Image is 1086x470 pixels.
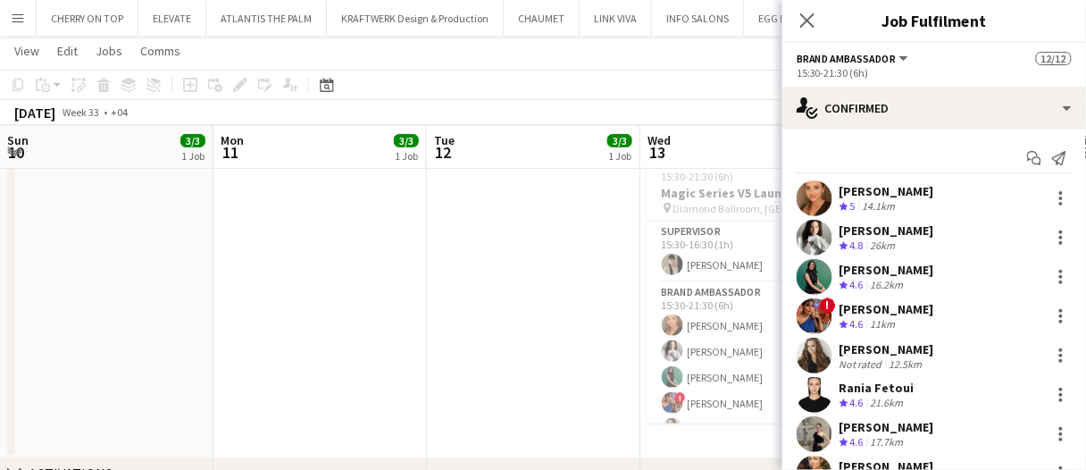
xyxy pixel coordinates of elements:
[840,183,934,199] div: [PERSON_NAME]
[850,317,864,331] span: 4.6
[886,357,926,371] div: 12.5km
[395,149,418,163] div: 1 Job
[867,396,907,411] div: 21.6km
[840,419,934,435] div: [PERSON_NAME]
[37,1,138,36] button: CHERRY ON TOP
[662,170,734,183] span: 15:30-21:30 (6h)
[580,1,652,36] button: LINK VIVA
[647,185,848,201] h3: Magic Series V5 Launch
[96,43,122,59] span: Jobs
[221,132,244,148] span: Mon
[50,39,85,63] a: Edit
[867,317,899,332] div: 11km
[59,105,104,119] span: Week 33
[840,380,915,396] div: Rania Fetoui
[7,39,46,63] a: View
[607,134,632,147] span: 3/3
[181,149,205,163] div: 1 Job
[431,142,455,163] span: 12
[206,1,327,36] button: ATLANTIS THE PALM
[850,199,856,213] span: 5
[675,392,686,403] span: !
[133,39,188,63] a: Comms
[673,202,803,215] span: Diamond Ballroom, [GEOGRAPHIC_DATA], [GEOGRAPHIC_DATA]
[14,104,55,122] div: [DATE]
[645,142,671,163] span: 13
[88,39,129,63] a: Jobs
[218,142,244,163] span: 11
[14,43,39,59] span: View
[867,435,907,450] div: 17.7km
[57,43,78,59] span: Edit
[850,278,864,291] span: 4.6
[652,1,744,36] button: INFO SALONS
[797,52,911,65] button: Brand Ambassador
[140,43,180,59] span: Comms
[608,149,631,163] div: 1 Job
[1036,52,1072,65] span: 12/12
[138,1,206,36] button: ELEVATE
[840,262,934,278] div: [PERSON_NAME]
[647,222,848,282] app-card-role: Supervisor1/115:30-16:30 (1h)[PERSON_NAME]
[4,142,29,163] span: 10
[744,1,830,36] button: EGG EVENTS
[850,435,864,449] span: 4.6
[504,1,580,36] button: CHAUMET
[111,105,128,119] div: +04
[859,199,899,214] div: 14.1km
[647,132,671,148] span: Wed
[797,52,897,65] span: Brand Ambassador
[647,159,848,424] app-job-card: 15:30-21:30 (6h)12/12Magic Series V5 Launch Diamond Ballroom, [GEOGRAPHIC_DATA], [GEOGRAPHIC_DATA...
[782,87,1086,130] div: Confirmed
[820,298,836,314] span: !
[840,222,934,239] div: [PERSON_NAME]
[850,239,864,252] span: 4.8
[327,1,504,36] button: KRAFTWERK Design & Production
[782,9,1086,32] h3: Job Fulfilment
[840,357,886,371] div: Not rated
[867,239,899,254] div: 26km
[394,134,419,147] span: 3/3
[797,66,1072,80] div: 15:30-21:30 (6h)
[7,132,29,148] span: Sun
[180,134,205,147] span: 3/3
[840,341,934,357] div: [PERSON_NAME]
[867,278,907,293] div: 16.2km
[850,396,864,409] span: 4.6
[434,132,455,148] span: Tue
[840,301,934,317] div: [PERSON_NAME]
